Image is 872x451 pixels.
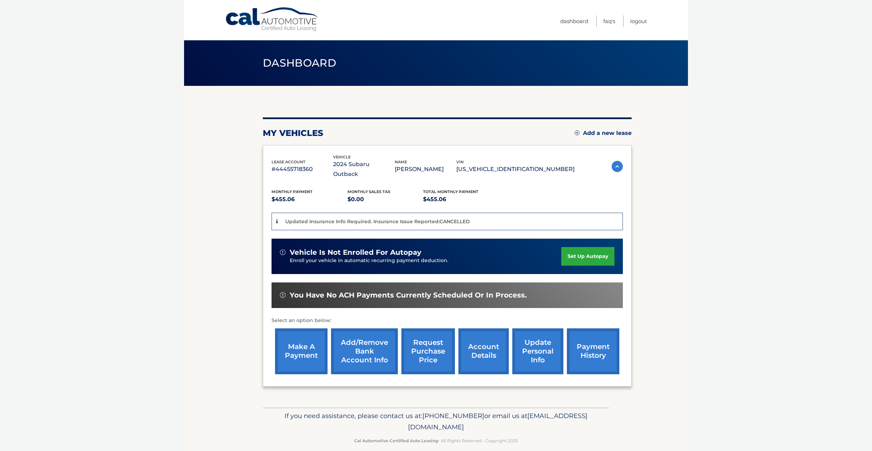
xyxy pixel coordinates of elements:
a: update personal info [512,328,563,374]
p: Select an option below: [272,316,623,325]
a: Cal Automotive [225,7,319,32]
p: $0.00 [347,194,423,204]
a: Add a new lease [575,130,632,137]
span: Monthly sales Tax [347,189,391,194]
img: alert-white.svg [280,292,286,298]
a: FAQ's [603,15,615,27]
p: - All Rights Reserved - Copyright 2025 [267,437,605,444]
span: name [395,159,407,164]
strong: Cal Automotive Certified Auto Leasing [354,438,438,443]
h2: my vehicles [263,128,323,138]
p: If you need assistance, please contact us at: or email us at [267,410,605,433]
a: set up autopay [561,247,614,266]
a: Add/Remove bank account info [331,328,398,374]
img: add.svg [575,130,579,135]
p: $455.06 [423,194,499,204]
p: [US_VEHICLE_IDENTIFICATION_NUMBER] [456,164,575,174]
a: make a payment [275,328,328,374]
p: [PERSON_NAME] [395,164,456,174]
span: [PHONE_NUMBER] [422,412,484,420]
span: You have no ACH payments currently scheduled or in process. [290,291,527,300]
span: Total Monthly Payment [423,189,478,194]
p: #44455718360 [272,164,333,174]
a: account details [458,328,509,374]
span: vin [456,159,464,164]
span: vehicle is not enrolled for autopay [290,248,421,257]
img: alert-white.svg [280,250,286,255]
a: request purchase price [401,328,455,374]
p: Enroll your vehicle in automatic recurring payment deduction. [290,257,561,265]
img: accordion-active.svg [612,161,623,172]
p: 2024 Subaru Outback [333,159,395,179]
span: Dashboard [263,56,336,69]
a: Dashboard [560,15,588,27]
a: Logout [630,15,647,27]
span: Monthly Payment [272,189,312,194]
a: payment history [567,328,619,374]
p: Updated Insurance Info Required. Insurance Issue Reported:CANCELLED [285,218,470,225]
span: vehicle [333,155,351,159]
span: lease account [272,159,305,164]
p: $455.06 [272,194,347,204]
